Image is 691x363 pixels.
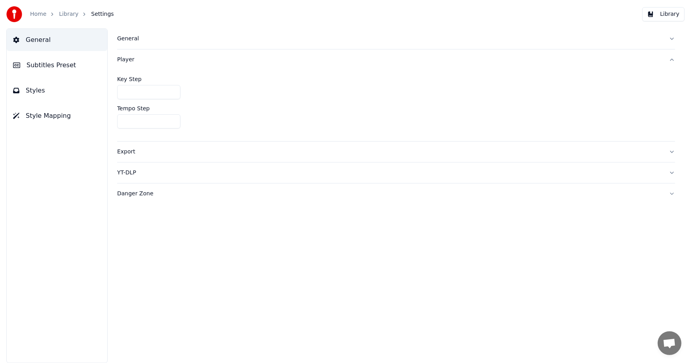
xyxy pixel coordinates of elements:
div: Export [117,148,663,156]
button: General [117,28,675,49]
div: YT-DLP [117,169,663,177]
button: YT-DLP [117,163,675,183]
label: Key Step [117,76,142,82]
button: General [7,29,107,51]
div: General [117,35,663,43]
span: Styles [26,86,45,95]
button: Player [117,49,675,70]
button: Library [642,7,685,21]
a: Open chat [658,331,682,355]
span: Subtitles Preset [27,60,76,70]
button: Export [117,142,675,162]
nav: breadcrumb [30,10,114,18]
span: Settings [91,10,114,18]
div: Player [117,56,663,64]
button: Style Mapping [7,105,107,127]
span: Style Mapping [26,111,71,121]
label: Tempo Step [117,106,150,111]
span: General [26,35,51,45]
a: Home [30,10,46,18]
div: Player [117,70,675,141]
button: Styles [7,79,107,102]
button: Subtitles Preset [7,54,107,76]
a: Library [59,10,78,18]
img: youka [6,6,22,22]
div: Danger Zone [117,190,663,198]
button: Danger Zone [117,183,675,204]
